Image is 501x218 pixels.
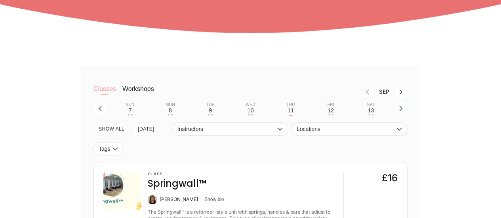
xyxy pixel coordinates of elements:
[288,107,294,114] div: 11
[204,196,224,203] button: Show bio
[93,85,116,101] button: Classes
[248,114,253,116] div: • •
[209,107,212,114] div: 9
[208,114,213,116] div: • •
[177,126,275,132] span: Instructors
[148,177,206,190] h4: Springwall™
[168,114,173,116] div: • •
[382,172,398,184] div: £16
[129,107,132,114] div: 7
[297,126,394,132] span: Locations
[133,122,159,136] button: [DATE]
[128,114,133,116] div: • •
[246,102,255,107] div: Wed
[172,122,288,136] button: Instructors
[169,107,172,114] div: 8
[247,107,253,114] div: 10
[166,102,175,107] div: Mon
[361,85,374,99] button: Previous month, Aug
[291,122,408,136] button: Locations
[148,172,206,176] h3: Class
[328,114,333,116] div: • •
[93,122,130,136] button: SHOW All
[328,102,334,107] div: Fri
[328,107,334,114] div: 12
[126,102,135,107] div: Sun
[367,102,375,107] div: Sat
[103,172,141,210] img: 5d9617d8-c062-43cb-9683-4a4abb156b5d.png
[167,85,408,99] nav: Month switch
[286,102,295,107] div: Thu
[148,195,157,204] img: Susanna Macaulay
[394,85,408,99] button: Next month, Oct
[368,114,373,116] div: • •
[99,146,110,152] span: Tags
[374,89,394,95] div: Month Sep
[93,142,124,155] button: Tags
[122,85,154,101] button: Workshops
[206,102,215,107] div: Tue
[368,107,374,114] div: 13
[160,196,198,203] div: [PERSON_NAME]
